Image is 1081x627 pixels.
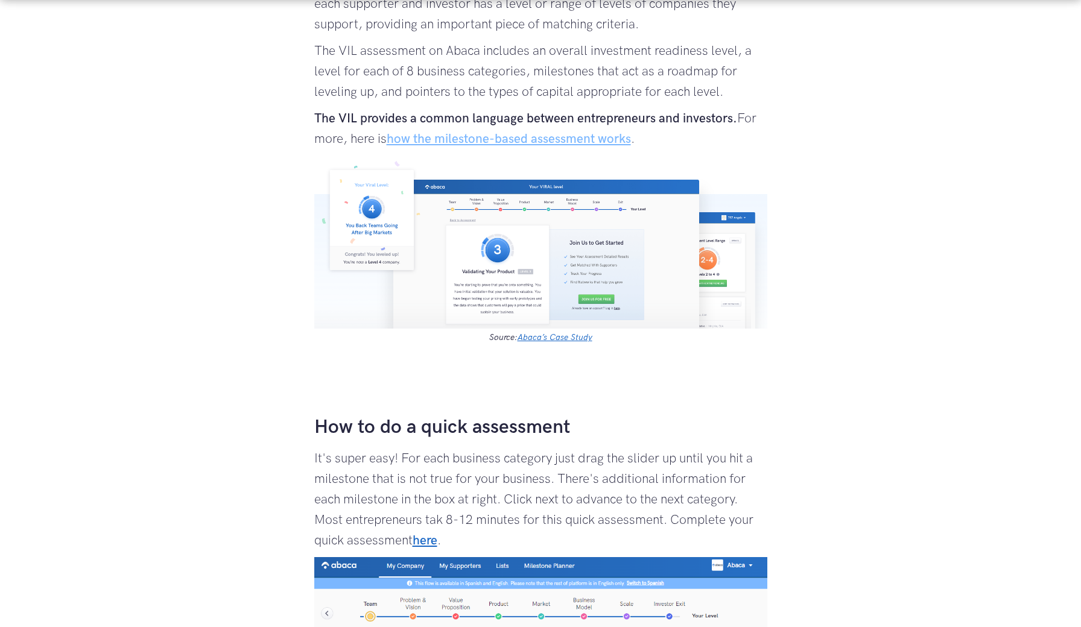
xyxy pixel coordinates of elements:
[489,332,518,342] em: Source:
[314,382,767,443] h2: How to do a quick assessment
[387,131,631,147] a: how the milestone-based assessment works
[518,332,592,342] a: Abaca’s Case Study
[314,109,767,150] p: For more, here is .
[413,533,437,548] a: here
[314,111,737,126] strong: The VIL provides a common language between entrepreneurs and investors.
[314,41,767,102] p: The VIL assessment on Abaca includes an overall investment readiness level, a level for each of 8...
[314,449,767,551] p: It's super easy! For each business category just drag the slider up until you hit a milestone tha...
